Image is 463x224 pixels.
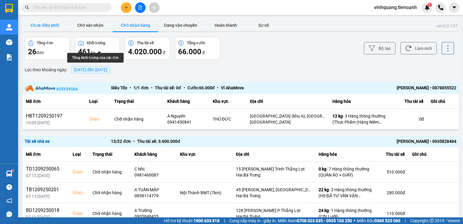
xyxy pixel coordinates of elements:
span: • [127,85,134,90]
span: search [25,5,29,10]
img: icon-new-feature [424,5,430,10]
th: Loại [69,147,89,162]
span: Miền Bắc [357,217,400,224]
div: [GEOGRAPHIC_DATA] [250,119,325,125]
img: logo-vxr [5,4,13,13]
div: 0981460087 [134,172,173,178]
div: Tổng cước [187,41,205,45]
th: Loại [86,94,111,109]
span: vinhquang.tienoanh [369,4,422,11]
span: question-circle [6,184,12,190]
span: 26 [28,48,36,56]
button: file-add [135,2,146,13]
div: 128 [PERSON_NAME] P Thắng Lợi [236,207,311,213]
div: 280.000 đ [379,190,405,196]
div: 0 đ [393,116,424,122]
button: Khối lượng461kg [75,37,120,60]
div: A TUẤN MẬP [134,187,173,193]
th: Ghi chú [408,147,459,162]
div: Thu tài xế [137,41,154,45]
button: aim [149,2,159,13]
span: 66.000 [178,48,201,56]
span: [DATE] đến [DATE] [71,66,110,73]
strong: 0708 023 035 - 0935 103 250 [297,218,352,223]
span: caret-down [452,5,457,10]
img: phone-icon [438,5,443,10]
div: 07:13 [DATE] [26,193,65,199]
button: caret-down [449,2,459,13]
strong: 0369 525 060 [374,218,400,223]
span: Tài xế nhà xe [25,139,50,144]
span: 13/09/2025 đến 13/09/2025 [74,67,107,72]
strong: 1900 633 818 [194,218,219,223]
div: - 3 Hàng thông thường (Thực Phẩm (Hàng Niêm Phong)) [332,113,386,125]
img: warehouse-icon [6,39,12,45]
th: Mã đơn [22,147,69,162]
div: 07:13 [DATE] [26,214,65,220]
span: 0 kg [319,167,326,171]
div: 0838114779 [134,193,173,199]
div: C Nhị [134,166,173,172]
div: Chờ nhận hàng [93,190,127,196]
div: [PERSON_NAME] • 0935828484 [284,138,456,145]
sup: 1 [428,3,432,7]
img: warehouse-icon [6,24,12,30]
th: Trạng thái [111,94,164,109]
div: HBT1209250197 [26,112,82,120]
span: aim [152,5,156,10]
span: copyright [430,219,434,223]
span: • [215,85,221,90]
span: notification [6,198,12,204]
div: TB1209250201 [26,186,65,193]
button: plus [121,2,131,13]
div: 0941450841 [167,119,206,125]
span: | [405,217,406,224]
button: Đang vận chuyển [158,19,203,31]
button: Sự cố [248,19,279,31]
div: đ [178,47,217,57]
div: A Nguyên [167,113,206,119]
div: 0905848435 [134,213,173,219]
th: Khách hàng [131,147,176,162]
div: 07:13 [DATE] [26,173,65,179]
div: Nội Thành BMT (7km) [180,190,228,196]
img: warehouse-icon [6,170,12,177]
img: solution-icon [6,54,12,60]
div: Tổng đơn [37,41,53,45]
button: Chờ nhận hàng [113,19,158,31]
div: Chờ nhận hàng [93,210,127,216]
div: Giao [89,115,107,123]
th: Hàng hóa [315,147,375,162]
div: Giao [73,168,85,176]
span: 24 kg [319,208,329,213]
div: 10:09 [DATE] [26,120,82,126]
button: Chờ xác nhận [68,19,113,31]
div: Chờ nhận hàng [93,169,127,175]
img: partner-logo [25,85,55,91]
div: - 7 Hàng thông thường (QUẦN ÁO + GIẤY) [319,166,372,178]
button: Làm mới [400,42,437,54]
span: Hỗ trợ kỹ thuật: [164,217,219,224]
span: 1 [429,3,431,7]
div: A Trường [134,207,173,213]
button: Chưa điều phối [22,19,68,31]
div: 110.000 đ [379,210,405,216]
span: file-add [138,5,142,10]
span: • [181,85,187,90]
button: Bộ lọc [364,42,395,54]
span: 12 kg [332,114,343,118]
th: Khu vực [209,94,247,109]
div: BD1209250018 [26,207,65,214]
div: [PERSON_NAME] • 0878855522 [370,84,456,92]
span: # 25Y3YIXA [56,86,78,91]
div: Hai Bà Trưng [236,172,311,178]
th: Ghi chú [427,94,459,109]
div: Tổng khối lượng của các đơn [67,53,124,63]
span: message [6,211,12,217]
span: ⚪️ [354,219,355,222]
button: Tổng đơn26đơn [25,37,70,60]
div: 15 [PERSON_NAME] Trinh Thắng Lợi [236,166,311,172]
th: Khách hàng [164,94,209,109]
sup: 1 [11,170,13,171]
div: kg [78,47,117,57]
